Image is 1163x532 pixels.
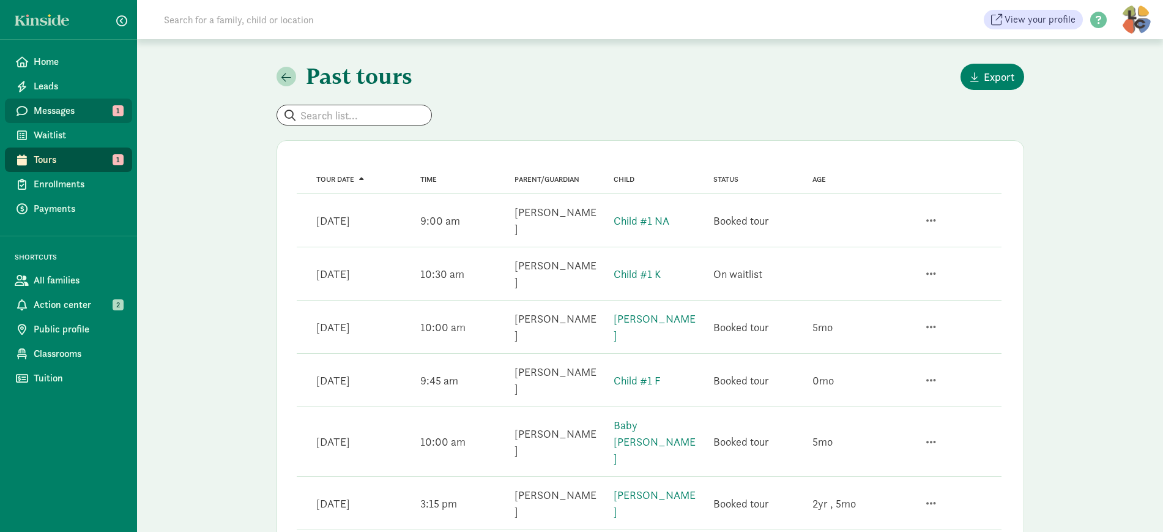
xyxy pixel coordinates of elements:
div: 3:15 pm [420,495,457,512]
span: Tour date [316,175,354,184]
a: Public profile [5,317,132,342]
div: 2yr , 5mo [812,495,856,512]
input: Search for a family, child or location [157,7,500,32]
span: Messages [34,103,122,118]
a: Action center 2 [5,293,132,317]
div: [DATE] [316,372,350,389]
span: Classrooms [34,347,122,361]
span: Tuition [34,371,122,386]
span: Time [420,175,437,184]
div: [DATE] [316,266,350,282]
span: 1 [113,154,124,165]
div: 0mo [812,372,834,389]
div: [DATE] [316,495,350,512]
a: Child #1 F [614,373,661,388]
a: Child #1 NA [614,214,669,228]
button: Export [960,64,1024,90]
div: Booked tour [713,372,769,389]
a: View your profile [984,10,1083,29]
div: [DATE] [316,319,350,335]
div: Booked tour [713,495,769,512]
span: All families [34,273,122,288]
div: [DATE] [316,212,350,229]
div: 10:00 am [420,433,466,450]
div: 9:00 am [420,212,460,229]
a: Enrollments [5,172,132,197]
span: Tours [34,152,122,167]
a: Classrooms [5,342,132,366]
div: 5mo [812,433,833,450]
a: Baby [PERSON_NAME] [614,418,696,465]
div: Booked tour [713,433,769,450]
a: Tour date [316,175,364,184]
span: Public profile [34,322,122,337]
div: [PERSON_NAME] [515,310,599,343]
div: On waitlist [713,266,762,282]
a: [PERSON_NAME] [614,488,696,519]
a: Messages 1 [5,99,132,123]
a: Parent/guardian [515,175,579,184]
span: Action center [34,298,122,312]
div: Booked tour [713,319,769,335]
div: [PERSON_NAME] [515,257,599,290]
div: [PERSON_NAME] [515,204,599,237]
div: 10:30 am [420,266,464,282]
div: [PERSON_NAME] [515,364,599,397]
a: Age [812,175,826,184]
span: Payments [34,201,122,216]
span: Home [34,54,122,69]
div: [DATE] [316,433,350,450]
a: Child [614,175,634,184]
iframe: Chat Widget [1102,473,1163,532]
a: Leads [5,74,132,99]
div: 10:00 am [420,319,466,335]
a: Waitlist [5,123,132,148]
span: 1 [113,105,124,116]
div: 5mo [812,319,833,335]
a: Tuition [5,366,132,391]
div: 9:45 am [420,372,458,389]
span: Leads [34,79,122,94]
a: [PERSON_NAME] [614,312,696,342]
div: [PERSON_NAME] [515,425,599,459]
a: Child #1 K [614,267,661,281]
span: 2 [113,299,124,310]
span: Status [713,175,738,184]
h1: Past tours [306,64,412,90]
span: Enrollments [34,177,122,192]
div: [PERSON_NAME] [515,487,599,520]
span: Export [984,69,1014,85]
a: Payments [5,197,132,221]
input: Search list... [277,105,431,125]
div: Booked tour [713,212,769,229]
a: All families [5,268,132,293]
a: Tours 1 [5,148,132,172]
span: View your profile [1005,12,1076,27]
span: Waitlist [34,128,122,143]
a: Home [5,50,132,74]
